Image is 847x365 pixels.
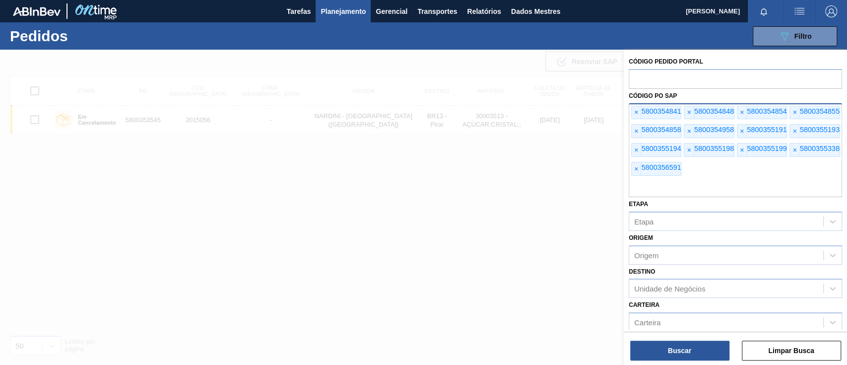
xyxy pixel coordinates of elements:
img: TNhmsLtSVTkK8tSr43FrP2fwEKptu5GPRR3wAAAABJRU5ErkJggg== [13,7,61,16]
font: × [687,127,691,135]
font: Pedidos [10,28,68,44]
font: × [687,108,691,116]
font: Dados Mestres [511,7,561,15]
font: × [792,127,796,135]
font: 5800355193 [800,126,840,134]
font: 5800356591 [641,163,681,171]
button: Notificações [748,4,780,18]
font: 5800355191 [747,126,786,134]
font: 5800354841 [641,107,681,115]
font: × [634,165,638,173]
img: ações do usuário [793,5,805,17]
font: [PERSON_NAME] [686,7,740,15]
font: Etapa [629,201,648,208]
font: Origem [634,251,658,259]
font: Carteira [629,301,659,308]
font: Relatórios [467,7,501,15]
font: 5800355338 [800,145,840,152]
font: × [634,146,638,154]
font: Planejamento [321,7,366,15]
font: Código Pedido Portal [629,58,703,65]
font: 5800354855 [800,107,840,115]
button: Filtro [753,26,837,46]
font: 5800354848 [694,107,734,115]
font: Etapa [634,217,653,225]
font: 5800355199 [747,145,786,152]
font: × [634,108,638,116]
font: × [792,146,796,154]
font: × [740,146,744,154]
font: 5800354858 [641,126,681,134]
font: Carteira [634,318,660,327]
font: 5800355194 [641,145,681,152]
font: × [740,108,744,116]
img: Sair [825,5,837,17]
font: Tarefas [287,7,311,15]
font: × [634,127,638,135]
font: × [792,108,796,116]
font: × [740,127,744,135]
font: Unidade de Negócios [634,285,705,293]
font: Código PO SAP [629,92,677,99]
font: × [687,146,691,154]
font: Origem [629,234,653,241]
font: 5800354854 [747,107,786,115]
font: Filtro [794,32,812,40]
font: Gerencial [376,7,407,15]
font: Destino [629,268,655,275]
font: 5800355198 [694,145,734,152]
font: 5800354958 [694,126,734,134]
font: Transportes [417,7,457,15]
